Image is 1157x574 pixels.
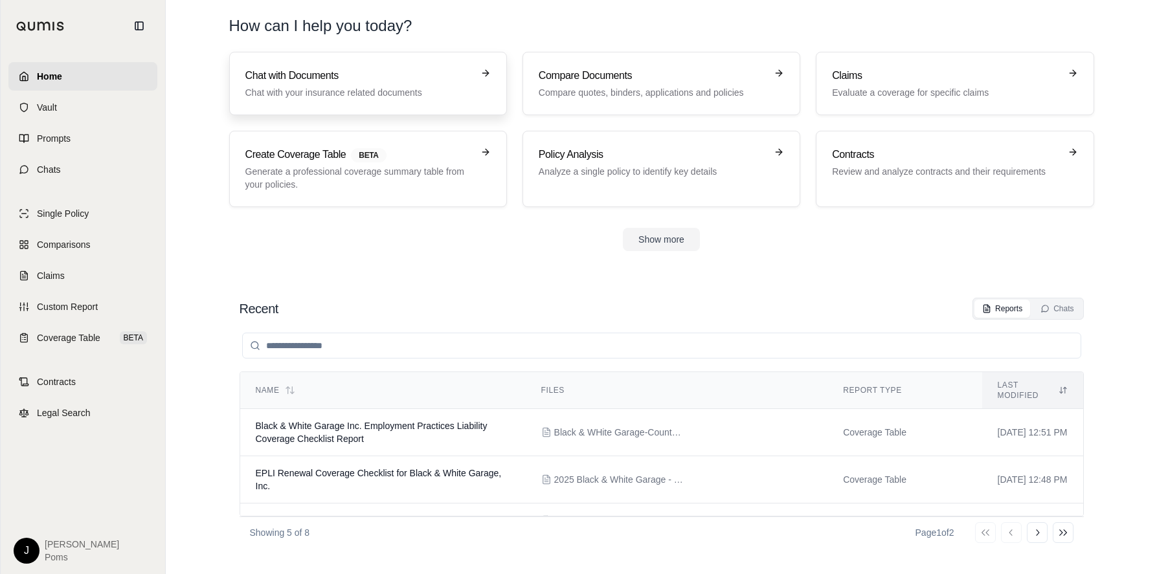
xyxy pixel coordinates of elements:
span: 2025 Black & White Garage - EPL - Scottsdale Renewal Terms.docx [554,514,684,527]
p: Chat with your insurance related documents [245,86,473,99]
h3: Policy Analysis [539,147,766,162]
h3: Create Coverage Table [245,147,473,162]
div: Reports [982,304,1022,314]
th: Report Type [827,372,982,409]
a: Single Policy [8,199,157,228]
td: Coverage Table [827,409,982,456]
button: Collapse sidebar [129,16,150,36]
button: Show more [623,228,700,251]
button: Reports [974,300,1030,318]
a: Legal Search [8,399,157,427]
a: Comparisons [8,230,157,259]
a: Create Coverage TableBETAGenerate a professional coverage summary table from your policies. [229,131,507,207]
span: Claims [37,269,65,282]
div: Last modified [998,380,1068,401]
a: Policy AnalysisAnalyze a single policy to identify key details [522,131,800,207]
p: Showing 5 of 8 [250,526,310,539]
span: Black & White Garage Inc. Employment Practices Liability Coverage Checklist Report [256,421,488,444]
th: Files [526,372,828,409]
div: J [14,538,39,564]
a: Prompts [8,124,157,153]
div: Name [256,385,510,395]
span: Chats [37,163,61,176]
span: Comparisons [37,238,90,251]
h1: How can I help you today? [229,16,1094,36]
span: Prompts [37,132,71,145]
p: Compare quotes, binders, applications and policies [539,86,766,99]
a: Contracts [8,368,157,396]
img: Qumis Logo [16,21,65,31]
span: Coverage Table [37,331,100,344]
a: Home [8,62,157,91]
h2: Recent [240,300,278,318]
a: Compare DocumentsCompare quotes, binders, applications and policies [522,52,800,115]
span: BETA [120,331,147,344]
td: [DATE] 12:48 PM [982,456,1083,503]
span: Poms [45,551,119,564]
span: Custom Report [37,300,98,313]
a: ContractsReview and analyze contracts and their requirements [816,131,1094,207]
span: Contracts [37,375,76,388]
p: Evaluate a coverage for specific claims [832,86,1059,99]
div: Chats [1040,304,1073,314]
h3: Contracts [832,147,1059,162]
p: Review and analyze contracts and their requirements [832,165,1059,178]
a: Chats [8,155,157,184]
span: EPLI Renewal Coverage Checklist for Black & White Garage, Inc. [256,468,502,491]
span: [PERSON_NAME] [45,538,119,551]
td: Coverage Table [827,456,982,503]
p: Generate a professional coverage summary table from your policies. [245,165,473,191]
h3: Compare Documents [539,68,766,83]
span: Vault [37,101,57,114]
a: ClaimsEvaluate a coverage for specific claims [816,52,1094,115]
td: Coverage Table [827,503,982,574]
a: Chat with DocumentsChat with your insurance related documents [229,52,507,115]
span: BETA [351,148,386,162]
span: Home [37,70,62,83]
a: Vault [8,93,157,122]
h3: Chat with Documents [245,68,473,83]
a: Custom Report [8,293,157,321]
h3: Claims [832,68,1059,83]
td: [DATE] 12:41 PM [982,503,1083,574]
span: Legal Search [37,406,91,419]
div: Page 1 of 2 [915,526,954,539]
a: Coverage TableBETA [8,324,157,352]
span: Black & WHite Garage-Counterpart Quote.pdf [554,426,684,439]
span: Single Policy [37,207,89,220]
p: Analyze a single policy to identify key details [539,165,766,178]
td: [DATE] 12:51 PM [982,409,1083,456]
span: 2025 Black & White Garage - EPL - Scottsdale Renewal Terms.docx [554,473,684,486]
button: Chats [1033,300,1081,318]
a: Claims [8,261,157,290]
